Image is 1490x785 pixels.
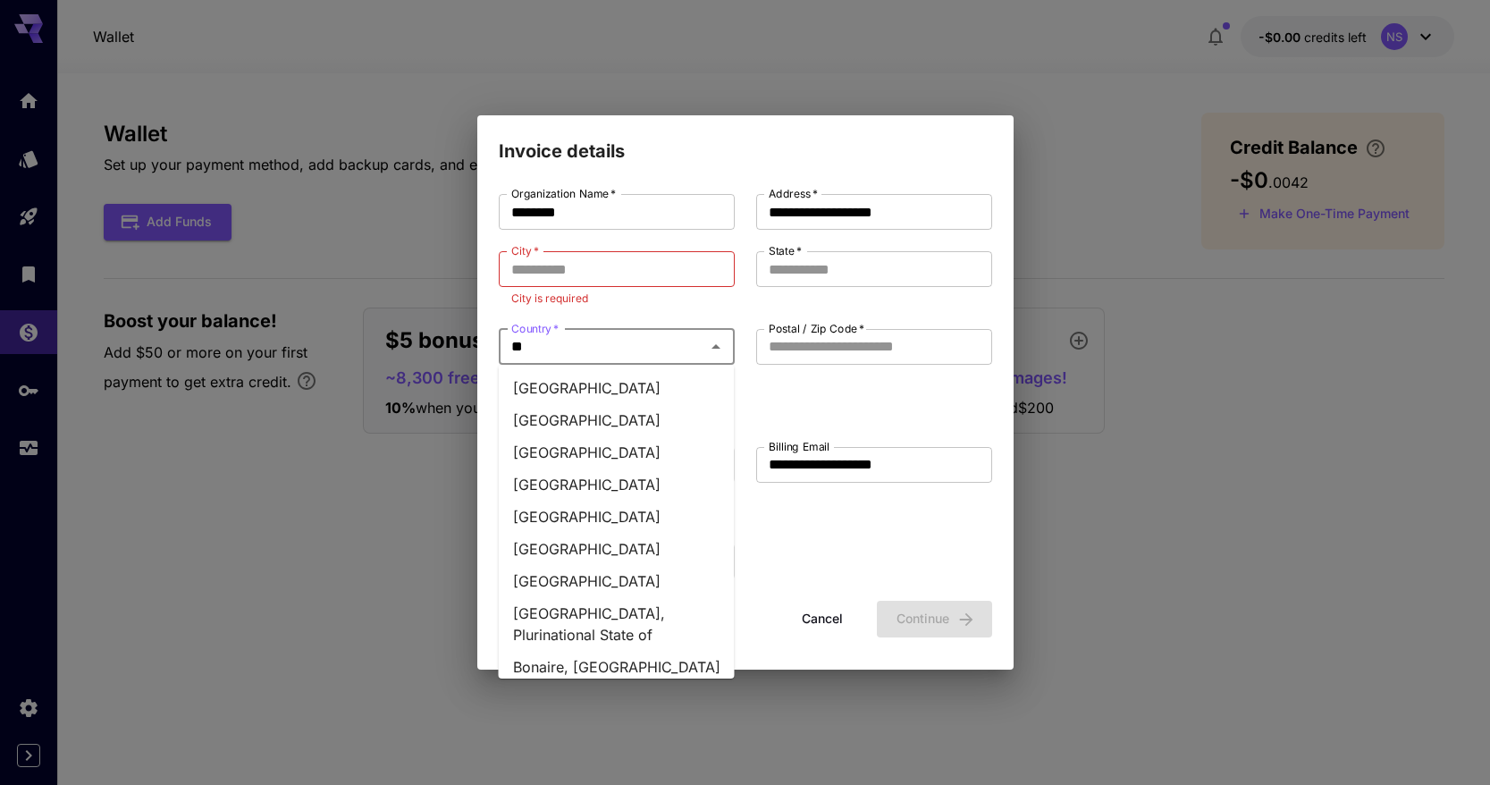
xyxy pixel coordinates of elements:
[499,404,735,436] li: [GEOGRAPHIC_DATA]
[499,533,735,565] li: [GEOGRAPHIC_DATA]
[769,243,802,258] label: State
[769,321,864,336] label: Postal / Zip Code
[499,436,735,468] li: [GEOGRAPHIC_DATA]
[499,597,735,651] li: [GEOGRAPHIC_DATA], Plurinational State of
[499,565,735,597] li: [GEOGRAPHIC_DATA]
[782,601,863,637] button: Cancel
[511,321,559,336] label: Country
[769,186,818,201] label: Address
[511,186,616,201] label: Organization Name
[499,468,735,501] li: [GEOGRAPHIC_DATA]
[703,334,728,359] button: Close
[499,501,735,533] li: [GEOGRAPHIC_DATA]
[477,115,1014,165] h2: Invoice details
[499,372,735,404] li: [GEOGRAPHIC_DATA]
[511,290,722,308] p: City is required
[499,651,735,683] li: Bonaire, [GEOGRAPHIC_DATA]
[511,243,539,258] label: City
[769,439,829,454] label: Billing Email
